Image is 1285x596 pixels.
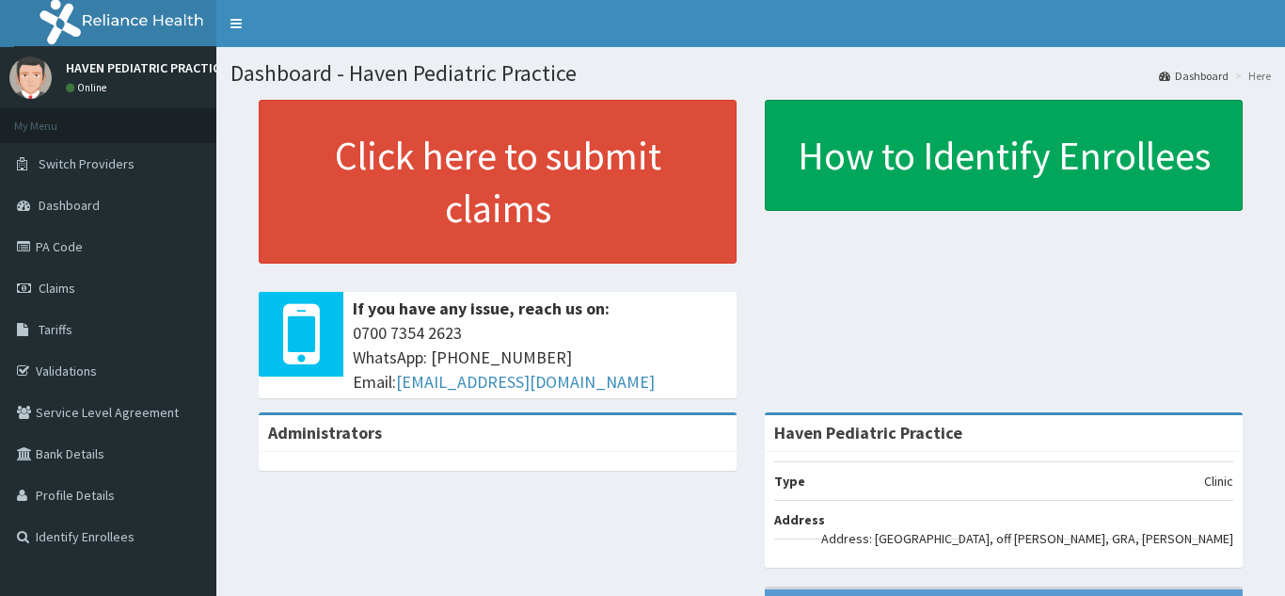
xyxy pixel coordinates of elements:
[39,321,72,338] span: Tariffs
[66,81,111,94] a: Online
[774,511,825,528] b: Address
[1230,68,1271,84] li: Here
[774,473,805,490] b: Type
[259,100,737,264] a: Click here to submit claims
[39,280,75,297] span: Claims
[230,61,1271,86] h1: Dashboard - Haven Pediatric Practice
[396,371,655,393] a: [EMAIL_ADDRESS][DOMAIN_NAME]
[39,155,135,172] span: Switch Providers
[268,422,382,443] b: Administrators
[765,100,1243,211] a: How to Identify Enrollees
[353,321,727,394] span: 0700 7354 2623 WhatsApp: [PHONE_NUMBER] Email:
[821,529,1233,548] p: Address: [GEOGRAPHIC_DATA], off [PERSON_NAME], GRA, [PERSON_NAME]
[1204,472,1233,491] p: Clinic
[774,422,962,443] strong: Haven Pediatric Practice
[353,298,610,319] b: If you have any issue, reach us on:
[9,56,52,99] img: User Image
[66,61,227,74] p: HAVEN PEDIATRIC PRACTICE
[39,197,100,214] span: Dashboard
[1159,68,1229,84] a: Dashboard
